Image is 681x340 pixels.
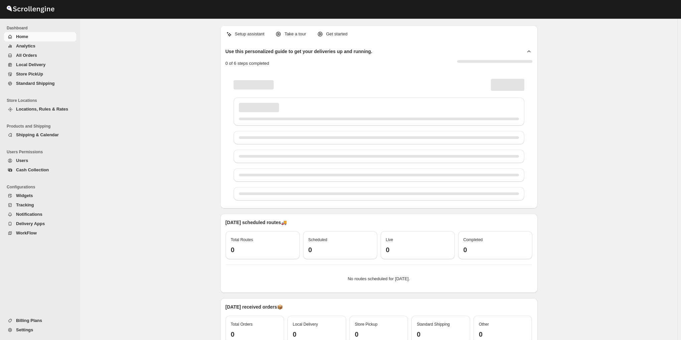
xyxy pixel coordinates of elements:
[463,237,483,242] span: Completed
[417,330,465,338] h3: 0
[16,221,45,226] span: Delivery Apps
[293,330,341,338] h3: 0
[479,322,489,327] span: Other
[16,318,42,323] span: Billing Plans
[16,43,35,48] span: Analytics
[16,158,28,163] span: Users
[226,219,532,226] p: [DATE] scheduled routes 🚚
[226,48,373,55] h2: Use this personalized guide to get your deliveries up and running.
[355,330,403,338] h3: 0
[4,200,76,210] button: Tracking
[308,237,327,242] span: Scheduled
[4,165,76,175] button: Cash Collection
[355,322,378,327] span: Store Pickup
[284,31,306,37] p: Take a tour
[16,327,33,332] span: Settings
[308,246,372,254] h3: 0
[7,98,77,103] span: Store Locations
[4,105,76,114] button: Locations, Rules & Rates
[231,322,253,327] span: Total Orders
[16,81,55,86] span: Standard Shipping
[4,228,76,238] button: WorkFlow
[231,330,279,338] h3: 0
[386,246,449,254] h3: 0
[235,31,265,37] p: Setup assistant
[293,322,318,327] span: Local Delivery
[4,210,76,219] button: Notifications
[4,191,76,200] button: Widgets
[386,237,393,242] span: Live
[4,325,76,335] button: Settings
[479,330,527,338] h3: 0
[7,184,77,190] span: Configurations
[226,304,532,310] p: [DATE] received orders 📦
[226,72,532,203] div: Page loading
[7,25,77,31] span: Dashboard
[4,32,76,41] button: Home
[16,34,28,39] span: Home
[4,219,76,228] button: Delivery Apps
[7,124,77,129] span: Products and Shipping
[231,276,527,282] p: No routes scheduled for [DATE].
[417,322,450,327] span: Standard Shipping
[231,246,294,254] h3: 0
[16,53,37,58] span: All Orders
[463,246,527,254] h3: 0
[4,41,76,51] button: Analytics
[326,31,348,37] p: Get started
[226,60,269,67] p: 0 of 6 steps completed
[4,130,76,140] button: Shipping & Calendar
[16,193,33,198] span: Widgets
[4,51,76,60] button: All Orders
[16,212,42,217] span: Notifications
[16,167,49,172] span: Cash Collection
[16,202,34,207] span: Tracking
[7,149,77,155] span: Users Permissions
[16,62,45,67] span: Local Delivery
[4,156,76,165] button: Users
[16,107,68,112] span: Locations, Rules & Rates
[4,316,76,325] button: Billing Plans
[16,71,43,76] span: Store PickUp
[16,230,37,235] span: WorkFlow
[231,237,253,242] span: Total Routes
[16,132,59,137] span: Shipping & Calendar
